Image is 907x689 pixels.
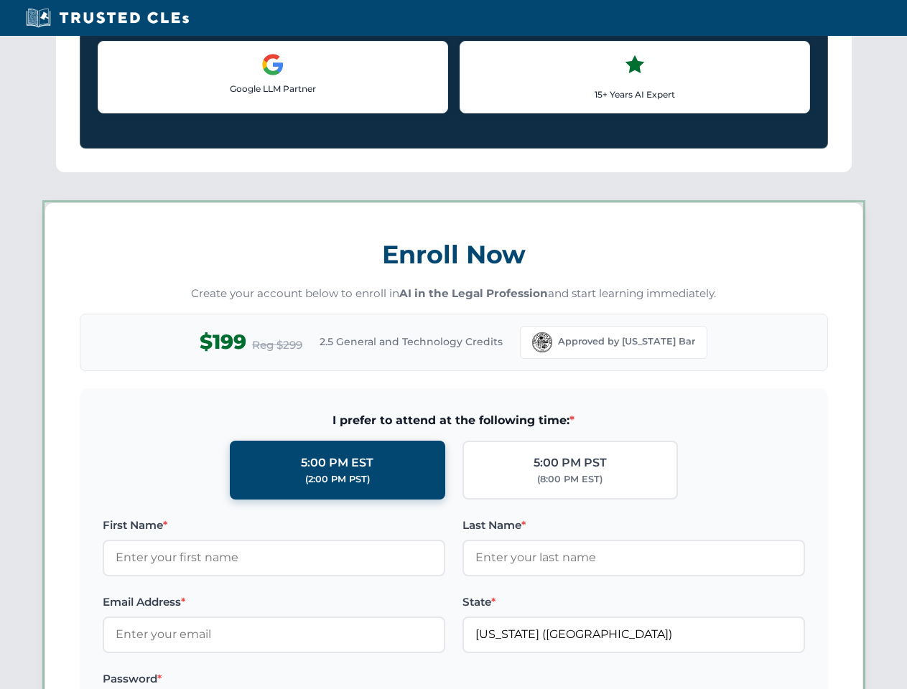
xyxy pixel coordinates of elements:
p: Google LLM Partner [110,82,436,95]
p: 15+ Years AI Expert [472,88,798,101]
label: Email Address [103,594,445,611]
span: 2.5 General and Technology Credits [320,334,503,350]
div: 5:00 PM EST [301,454,373,472]
img: Trusted CLEs [22,7,193,29]
input: Enter your email [103,617,445,652]
span: Approved by [US_STATE] Bar [558,334,695,349]
input: Enter your last name [462,540,805,576]
p: Create your account below to enroll in and start learning immediately. [80,286,828,302]
div: (8:00 PM EST) [537,472,603,487]
strong: AI in the Legal Profession [399,286,548,300]
label: Password [103,670,445,688]
input: Enter your first name [103,540,445,576]
div: (2:00 PM PST) [305,472,370,487]
input: Florida (FL) [462,617,805,652]
label: State [462,594,805,611]
span: Reg $299 [252,337,302,354]
label: Last Name [462,517,805,534]
label: First Name [103,517,445,534]
img: Google [261,53,284,76]
div: 5:00 PM PST [534,454,607,472]
h3: Enroll Now [80,232,828,277]
img: Florida Bar [532,332,552,352]
span: I prefer to attend at the following time: [103,411,805,430]
span: $199 [200,326,246,358]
